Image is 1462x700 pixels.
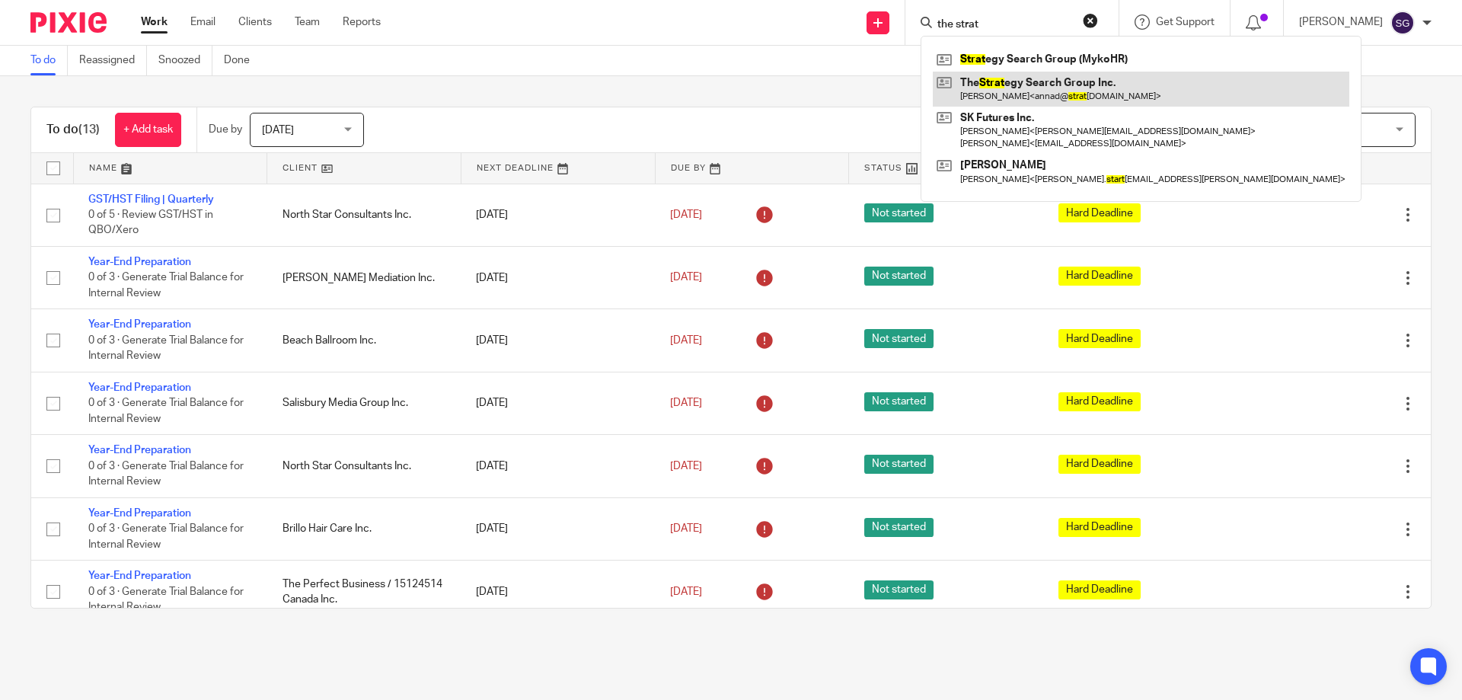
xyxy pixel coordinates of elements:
[670,335,702,346] span: [DATE]
[79,46,147,75] a: Reassigned
[224,46,261,75] a: Done
[267,309,461,372] td: Beach Ballroom Inc.
[267,435,461,497] td: North Star Consultants Inc.
[88,587,244,613] span: 0 of 3 · Generate Trial Balance for Internal Review
[30,12,107,33] img: Pixie
[88,523,244,550] span: 0 of 3 · Generate Trial Balance for Internal Review
[88,571,191,581] a: Year-End Preparation
[670,398,702,408] span: [DATE]
[1058,392,1141,411] span: Hard Deadline
[267,372,461,434] td: Salisbury Media Group Inc.
[1083,13,1098,28] button: Clear
[461,435,655,497] td: [DATE]
[461,561,655,623] td: [DATE]
[343,14,381,30] a: Reports
[864,580,934,599] span: Not started
[88,508,191,519] a: Year-End Preparation
[295,14,320,30] a: Team
[670,587,702,597] span: [DATE]
[267,184,461,246] td: North Star Consultants Inc.
[262,125,294,136] span: [DATE]
[864,329,934,348] span: Not started
[190,14,215,30] a: Email
[209,122,242,137] p: Due by
[78,123,100,136] span: (13)
[30,46,68,75] a: To do
[267,561,461,623] td: The Perfect Business / 15124514 Canada Inc.
[88,257,191,267] a: Year-End Preparation
[1058,580,1141,599] span: Hard Deadline
[1058,203,1141,222] span: Hard Deadline
[936,18,1073,32] input: Search
[88,209,213,236] span: 0 of 5 · Review GST/HST in QBO/Xero
[1156,17,1215,27] span: Get Support
[88,445,191,455] a: Year-End Preparation
[267,246,461,308] td: [PERSON_NAME] Mediation Inc.
[864,455,934,474] span: Not started
[1058,329,1141,348] span: Hard Deadline
[864,392,934,411] span: Not started
[88,335,244,362] span: 0 of 3 · Generate Trial Balance for Internal Review
[1058,518,1141,537] span: Hard Deadline
[115,113,181,147] a: + Add task
[267,497,461,560] td: Brillo Hair Care Inc.
[1058,267,1141,286] span: Hard Deadline
[461,246,655,308] td: [DATE]
[461,184,655,246] td: [DATE]
[88,398,244,424] span: 0 of 3 · Generate Trial Balance for Internal Review
[46,122,100,138] h1: To do
[158,46,212,75] a: Snoozed
[670,209,702,220] span: [DATE]
[88,461,244,487] span: 0 of 3 · Generate Trial Balance for Internal Review
[88,319,191,330] a: Year-End Preparation
[88,273,244,299] span: 0 of 3 · Generate Trial Balance for Internal Review
[461,372,655,434] td: [DATE]
[864,518,934,537] span: Not started
[88,194,214,205] a: GST/HST Filing | Quarterly
[461,497,655,560] td: [DATE]
[1299,14,1383,30] p: [PERSON_NAME]
[670,523,702,534] span: [DATE]
[670,273,702,283] span: [DATE]
[461,309,655,372] td: [DATE]
[88,382,191,393] a: Year-End Preparation
[864,267,934,286] span: Not started
[141,14,168,30] a: Work
[1058,455,1141,474] span: Hard Deadline
[864,203,934,222] span: Not started
[1390,11,1415,35] img: svg%3E
[670,461,702,471] span: [DATE]
[238,14,272,30] a: Clients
